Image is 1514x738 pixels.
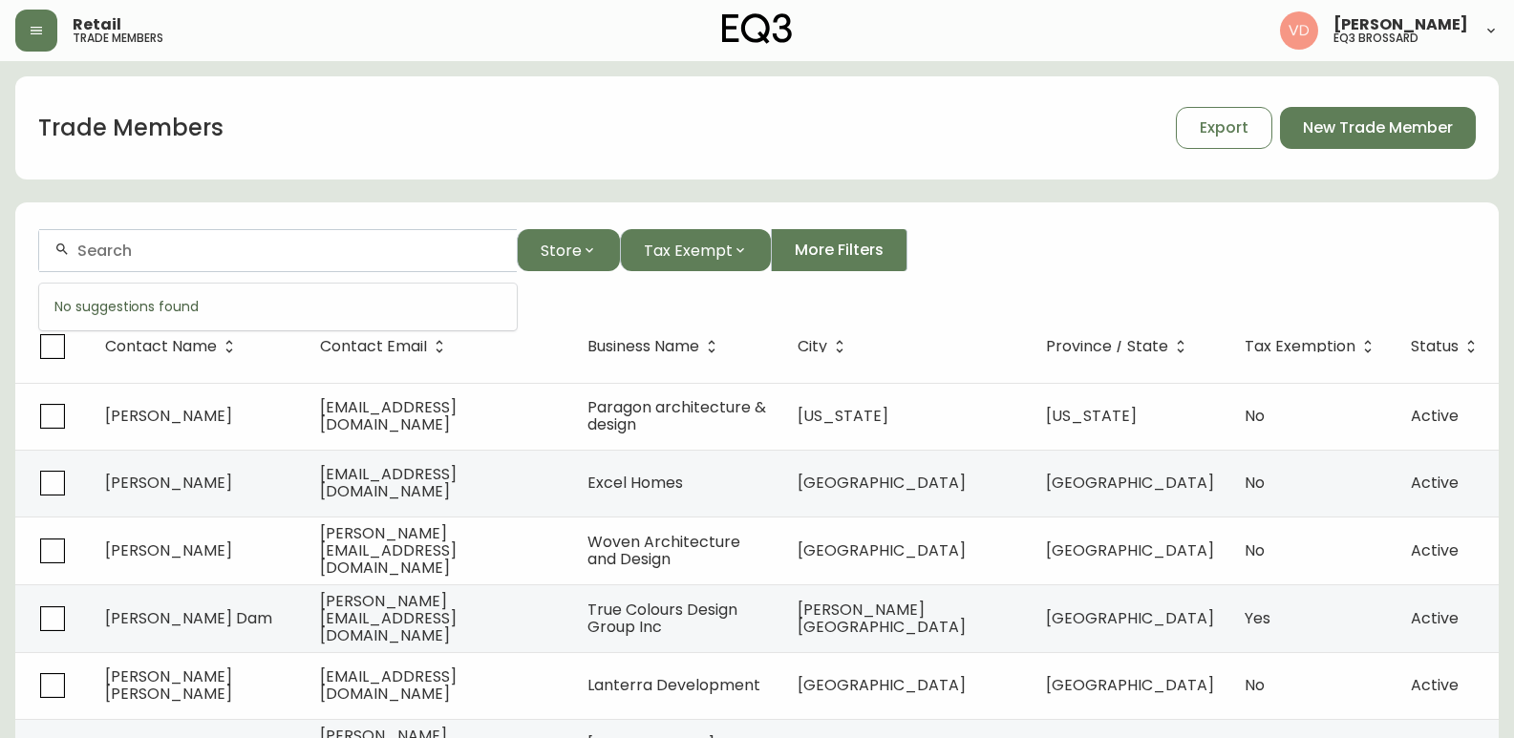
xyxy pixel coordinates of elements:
span: Province / State [1046,338,1193,355]
span: [PERSON_NAME] [105,405,232,427]
button: Tax Exempt [620,229,771,271]
span: Business Name [587,341,699,352]
button: Export [1176,107,1272,149]
span: Contact Name [105,341,217,352]
span: [PERSON_NAME] [1333,17,1468,32]
span: Retail [73,17,121,32]
h5: trade members [73,32,163,44]
span: Export [1200,117,1248,138]
span: [EMAIL_ADDRESS][DOMAIN_NAME] [320,396,457,435]
span: [EMAIL_ADDRESS][DOMAIN_NAME] [320,665,457,705]
span: Active [1411,405,1459,427]
span: New Trade Member [1303,117,1453,138]
span: Woven Architecture and Design [587,531,740,570]
span: Contact Email [320,341,427,352]
span: [PERSON_NAME] Dam [105,607,272,629]
span: Contact Email [320,338,452,355]
span: City [798,341,827,352]
span: Status [1411,338,1483,355]
span: Province / State [1046,341,1168,352]
span: Active [1411,607,1459,629]
span: Store [541,239,582,263]
span: [PERSON_NAME][EMAIL_ADDRESS][DOMAIN_NAME] [320,590,457,646]
span: No [1245,674,1265,696]
span: Status [1411,341,1459,352]
span: Active [1411,674,1459,696]
span: [GEOGRAPHIC_DATA] [1046,674,1214,696]
span: Active [1411,472,1459,494]
button: New Trade Member [1280,107,1476,149]
span: Lanterra Development [587,674,760,696]
span: Excel Homes [587,472,683,494]
span: Tax Exemption [1245,341,1355,352]
h1: Trade Members [38,112,224,144]
span: Yes [1245,607,1270,629]
button: More Filters [771,229,907,271]
span: Paragon architecture & design [587,396,766,435]
span: City [798,338,852,355]
span: [PERSON_NAME] [PERSON_NAME] [105,665,232,705]
span: Contact Name [105,338,242,355]
h5: eq3 brossard [1333,32,1418,44]
button: Store [517,229,620,271]
span: No [1245,405,1265,427]
span: No [1245,539,1265,561]
span: [GEOGRAPHIC_DATA] [1046,472,1214,494]
span: Active [1411,539,1459,561]
span: [GEOGRAPHIC_DATA] [1046,539,1214,561]
span: [PERSON_NAME] [105,539,232,561]
span: [PERSON_NAME][EMAIL_ADDRESS][DOMAIN_NAME] [320,522,457,579]
span: Tax Exempt [644,239,733,263]
span: True Colours Design Group Inc [587,599,737,638]
img: logo [722,13,793,44]
span: More Filters [795,240,884,261]
span: Tax Exemption [1245,338,1380,355]
input: Search [77,242,501,260]
span: [GEOGRAPHIC_DATA] [798,472,966,494]
span: [US_STATE] [798,405,888,427]
span: [PERSON_NAME][GEOGRAPHIC_DATA] [798,599,966,638]
span: [US_STATE] [1046,405,1137,427]
span: [EMAIL_ADDRESS][DOMAIN_NAME] [320,463,457,502]
span: Business Name [587,338,724,355]
div: No suggestions found [39,284,517,330]
span: [GEOGRAPHIC_DATA] [1046,607,1214,629]
span: [GEOGRAPHIC_DATA] [798,674,966,696]
span: [PERSON_NAME] [105,472,232,494]
span: [GEOGRAPHIC_DATA] [798,539,966,561]
img: 34cbe8de67806989076631741e6a7c6b [1280,11,1318,50]
span: No [1245,472,1265,494]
